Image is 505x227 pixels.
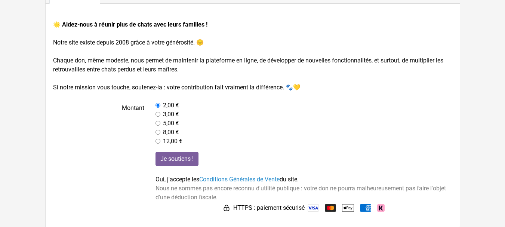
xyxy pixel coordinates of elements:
[155,152,198,166] input: Je soutiens !
[233,203,305,212] span: HTTPS : paiement sécurisé
[53,20,452,214] form: Notre site existe depuis 2008 grâce à votre générosité. ☺️ Chaque don, même modeste, nous permet ...
[163,101,179,110] label: 2,00 €
[342,202,354,214] img: Apple Pay
[163,128,179,137] label: 8,00 €
[163,110,179,119] label: 3,00 €
[199,176,280,183] a: Conditions Générales de Vente
[155,185,446,201] span: Nous ne sommes pas encore reconnu d'utilité publique : votre don ne pourra malheureusement pas fa...
[47,101,150,146] label: Montant
[360,204,371,212] img: American Express
[53,21,207,28] strong: 🌟 Aidez-nous à réunir plus de chats avec leurs familles !
[377,204,385,212] img: Klarna
[308,204,319,212] img: Visa
[223,204,230,212] img: HTTPS : paiement sécurisé
[163,119,179,128] label: 5,00 €
[155,176,299,183] span: Oui, j'accepte les du site.
[163,137,182,146] label: 12,00 €
[325,204,336,212] img: Mastercard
